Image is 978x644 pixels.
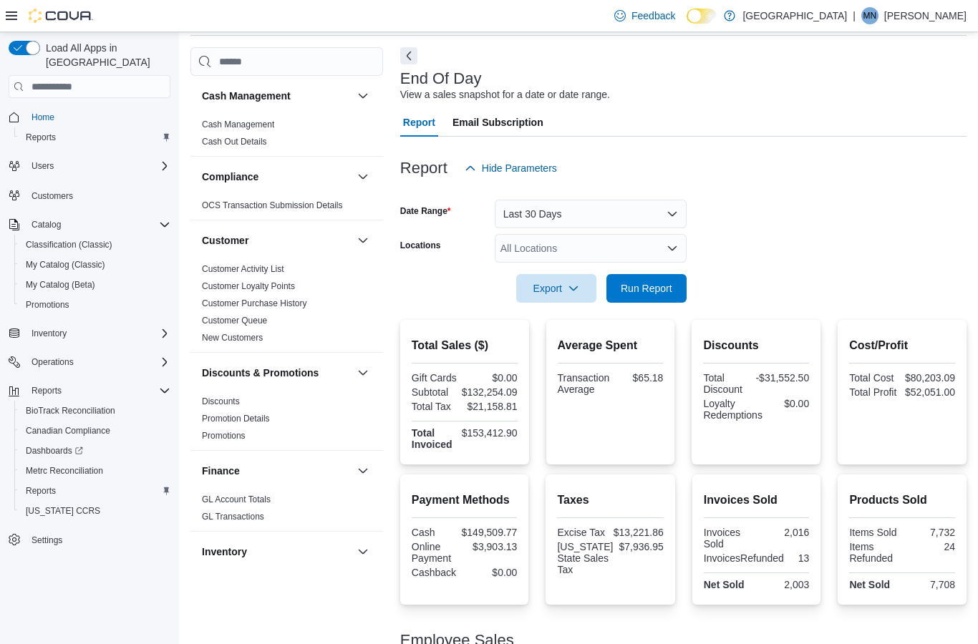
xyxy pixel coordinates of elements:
div: $65.18 [615,372,663,384]
h3: End Of Day [400,70,482,87]
a: Promotion Details [202,414,270,424]
div: $7,936.95 [619,541,663,552]
div: $0.00 [468,372,518,384]
button: [US_STATE] CCRS [14,501,176,521]
button: BioTrack Reconciliation [14,401,176,421]
span: Dashboards [26,445,83,457]
h2: Average Spent [558,337,664,354]
a: OCS Transaction Submission Details [202,200,343,210]
span: Reports [26,132,56,143]
button: Open list of options [667,243,678,254]
button: Inventory [3,323,176,343]
div: Subtotal [412,386,456,398]
a: Customer Purchase History [202,298,307,308]
button: Cash Management [354,87,372,104]
span: Customers [26,186,170,204]
span: MN [863,7,877,24]
h3: Discounts & Promotions [202,366,319,380]
a: Dashboards [14,441,176,461]
div: Customer [190,260,383,352]
span: Reports [20,482,170,499]
label: Date Range [400,205,451,217]
h2: Total Sales ($) [412,337,518,354]
button: Home [3,107,176,127]
div: Total Cost [849,372,899,384]
a: BioTrack Reconciliation [20,402,121,419]
span: Canadian Compliance [20,422,170,439]
button: Hide Parameters [459,154,563,182]
h2: Taxes [557,492,663,509]
button: Canadian Compliance [14,421,176,441]
button: Discounts & Promotions [354,364,372,381]
button: Reports [14,481,176,501]
a: My Catalog (Classic) [20,256,111,273]
a: Discounts [202,396,240,406]
button: Inventory [26,325,72,342]
button: Discounts & Promotions [202,366,352,380]
span: BioTrack Reconciliation [26,405,115,416]
span: Export [525,274,588,303]
div: $132,254.09 [462,386,518,398]
button: Customer [354,232,372,249]
div: $153,412.90 [462,427,518,439]
button: Operations [26,353,79,371]
span: Catalog [26,216,170,233]
a: Customer Queue [202,316,267,326]
button: Export [516,274,596,303]
p: [GEOGRAPHIC_DATA] [742,7,847,24]
span: Promotions [20,296,170,313]
span: Run Report [621,281,672,296]
div: $3,903.13 [468,541,518,552]
span: Reports [26,485,56,497]
h2: Invoices Sold [704,492,810,509]
strong: Net Sold [849,579,890,590]
h3: Cash Management [202,89,291,103]
a: Reports [20,129,62,146]
h2: Discounts [703,337,809,354]
div: Cash Management [190,116,383,156]
strong: Total Invoiced [412,427,452,450]
button: Finance [354,462,372,479]
span: Dashboards [20,442,170,459]
a: New Customers [202,333,263,343]
button: Reports [26,382,67,399]
span: Customers [32,190,73,202]
span: Reports [20,129,170,146]
a: Classification (Classic) [20,236,118,253]
span: My Catalog (Classic) [20,256,170,273]
button: Customer [202,233,352,248]
a: Dashboards [20,442,89,459]
span: Hide Parameters [482,161,557,175]
div: Transaction Average [558,372,610,395]
button: Promotions [14,295,176,315]
a: GL Transactions [202,512,264,522]
span: Load All Apps in [GEOGRAPHIC_DATA] [40,41,170,69]
a: Promotions [202,431,246,441]
div: $0.00 [468,567,518,578]
span: Operations [32,356,74,368]
div: Loyalty Redemptions [703,398,762,421]
div: Items Sold [849,527,899,538]
div: Discounts & Promotions [190,393,383,450]
span: Reports [32,385,62,396]
input: Dark Mode [687,9,717,24]
div: Total Profit [849,386,899,398]
div: Total Tax [412,401,462,412]
h3: Inventory [202,545,247,559]
nav: Complex example [9,101,170,587]
div: $13,221.86 [614,527,664,538]
h3: Compliance [202,170,258,184]
div: $21,158.81 [468,401,518,412]
div: 2,016 [760,527,810,538]
a: Promotions [20,296,75,313]
span: Settings [26,531,170,549]
button: Inventory [202,545,352,559]
span: Inventory [26,325,170,342]
button: Metrc Reconciliation [14,461,176,481]
button: Compliance [202,170,352,184]
span: Promotions [26,299,69,311]
span: Users [26,157,170,175]
a: My Catalog (Beta) [20,276,101,293]
span: Reports [26,382,170,399]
